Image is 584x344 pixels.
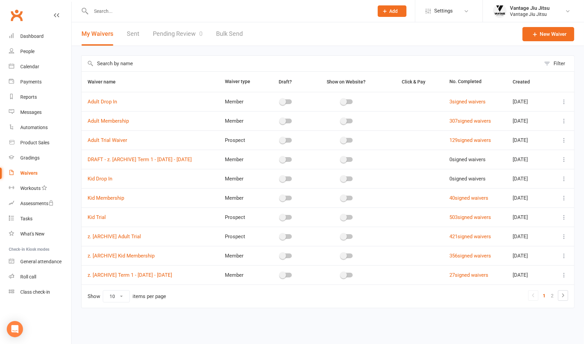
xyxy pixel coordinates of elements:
div: Class check-in [20,289,50,295]
a: Payments [9,74,71,90]
div: Show [88,290,166,302]
div: Automations [20,125,48,130]
th: Waiver type [219,72,263,92]
a: 3signed waivers [449,99,486,105]
div: Vantage Jiu Jitsu [510,5,550,11]
div: Vantage Jiu Jitsu [510,11,550,17]
div: Filter [554,59,565,68]
span: Draft? [279,79,292,84]
a: Clubworx [8,7,25,24]
div: Dashboard [20,33,44,39]
a: Workouts [9,181,71,196]
td: Prospect [219,130,263,150]
a: New Waiver [522,27,574,41]
a: Sent [127,22,139,46]
span: Show on Website? [327,79,366,84]
div: Gradings [20,155,40,161]
a: Kid Drop In [88,176,112,182]
td: [DATE] [507,246,551,265]
td: Prospect [219,227,263,246]
input: Search by name [81,56,541,71]
td: [DATE] [507,169,551,188]
div: Roll call [20,274,36,279]
a: z. [ARCHIVE] Kid Membership [88,253,155,259]
a: 503signed waivers [449,214,491,220]
a: Reports [9,90,71,105]
a: Messages [9,105,71,120]
td: [DATE] [507,150,551,169]
a: 307signed waivers [449,118,491,124]
div: What's New [20,231,45,237]
div: Payments [20,79,42,84]
button: Show on Website? [321,78,373,86]
div: items per page [133,294,166,299]
td: Member [219,150,263,169]
a: Automations [9,120,71,135]
a: Tasks [9,211,71,226]
span: Created [513,79,538,84]
a: Kid Trial [88,214,106,220]
a: Adult Drop In [88,99,117,105]
input: Search... [89,6,369,16]
button: My Waivers [81,22,113,46]
a: What's New [9,226,71,242]
a: Adult Trial Waiver [88,137,127,143]
a: Kid Membership [88,195,124,201]
a: Assessments [9,196,71,211]
td: Member [219,92,263,111]
a: 1 [540,291,548,300]
div: People [20,49,34,54]
td: Member [219,169,263,188]
a: General attendance kiosk mode [9,254,71,269]
button: Waiver name [88,78,123,86]
a: 129signed waivers [449,137,491,143]
td: [DATE] [507,92,551,111]
span: 0 signed waivers [449,156,486,163]
span: 0 [199,30,203,37]
a: Adult Membership [88,118,129,124]
button: Filter [541,56,574,71]
a: 27signed waivers [449,272,488,278]
div: Product Sales [20,140,49,145]
span: Click & Pay [402,79,425,84]
td: Member [219,265,263,285]
td: [DATE] [507,130,551,150]
span: 0 signed waivers [449,176,486,182]
td: [DATE] [507,111,551,130]
span: Waiver name [88,79,123,84]
div: Open Intercom Messenger [7,321,23,337]
button: Add [378,5,406,17]
a: z. [ARCHIVE] Term 1 - [DATE] - [DATE] [88,272,172,278]
td: [DATE] [507,265,551,285]
a: Product Sales [9,135,71,150]
button: Draft? [273,78,299,86]
div: Assessments [20,201,54,206]
div: Reports [20,94,37,100]
td: [DATE] [507,188,551,207]
a: DRAFT - z. [ARCHIVE] Term 1 - [DATE] - [DATE] [88,156,192,163]
td: Member [219,111,263,130]
a: Class kiosk mode [9,285,71,300]
td: [DATE] [507,227,551,246]
a: Bulk Send [216,22,243,46]
th: No. Completed [443,72,507,92]
span: Settings [434,3,453,19]
div: Workouts [20,186,41,191]
td: Member [219,246,263,265]
td: Member [219,188,263,207]
a: z. [ARCHIVE] Adult Trial [88,234,141,240]
a: 40signed waivers [449,195,488,201]
a: Calendar [9,59,71,74]
div: Messages [20,109,42,115]
div: Calendar [20,64,39,69]
div: General attendance [20,259,62,264]
img: thumb_image1666673915.png [493,4,507,18]
a: 421signed waivers [449,234,491,240]
button: Created [513,78,538,86]
td: [DATE] [507,207,551,227]
div: Tasks [20,216,32,221]
td: Prospect [219,207,263,227]
a: 2 [548,291,556,300]
button: Click & Pay [396,78,433,86]
a: 356signed waivers [449,253,491,259]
